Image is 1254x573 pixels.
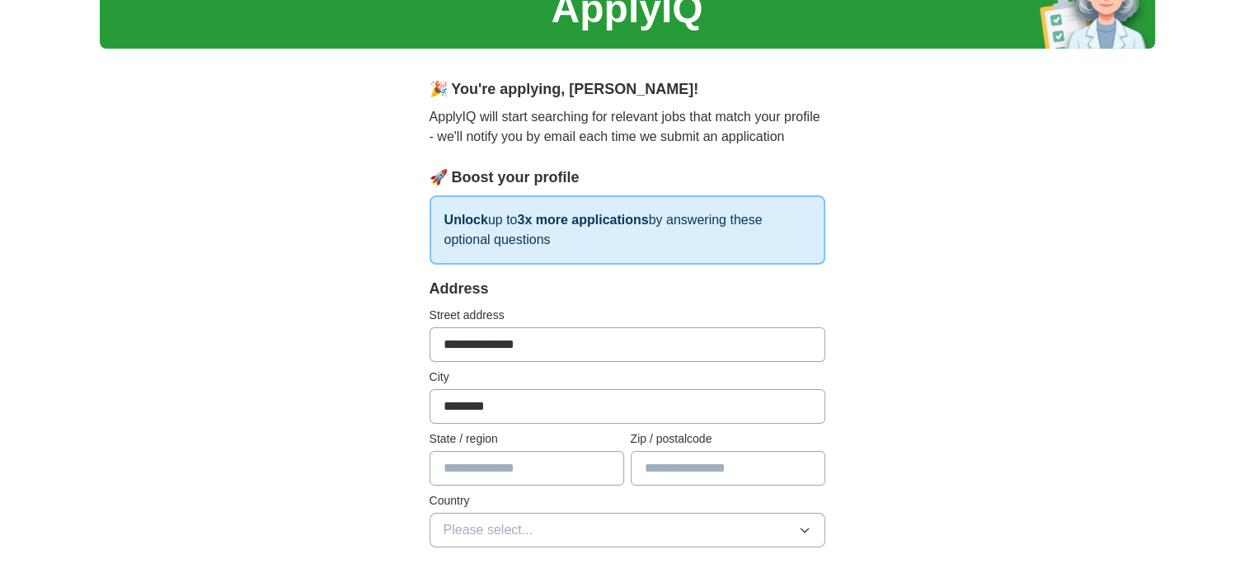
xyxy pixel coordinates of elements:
[430,107,825,147] p: ApplyIQ will start searching for relevant jobs that match your profile - we'll notify you by emai...
[430,369,825,386] label: City
[430,278,825,300] div: Address
[430,492,825,510] label: Country
[444,213,488,227] strong: Unlock
[430,513,825,547] button: Please select...
[430,195,825,265] p: up to by answering these optional questions
[430,430,624,448] label: State / region
[430,307,825,324] label: Street address
[444,520,533,540] span: Please select...
[517,213,648,227] strong: 3x more applications
[430,167,825,189] div: 🚀 Boost your profile
[430,78,825,101] div: 🎉 You're applying , [PERSON_NAME] !
[631,430,825,448] label: Zip / postalcode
